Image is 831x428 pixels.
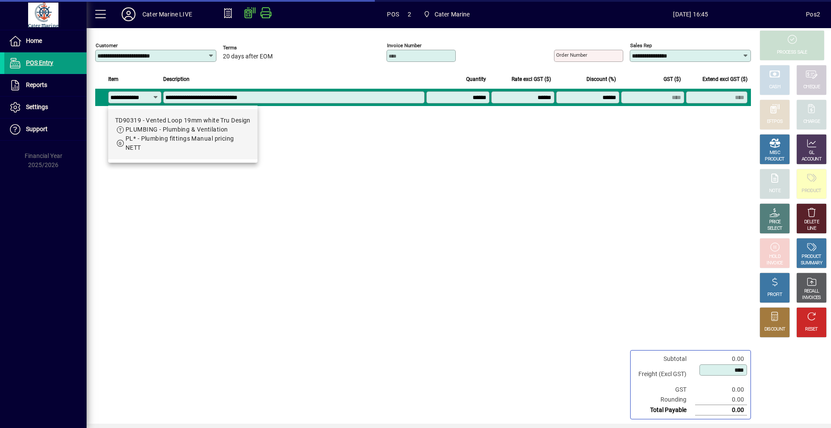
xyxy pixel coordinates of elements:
[420,6,473,22] span: Cater Marine
[802,156,821,163] div: ACCOUNT
[586,74,616,84] span: Discount (%)
[115,116,251,125] div: TD90319 - Vented Loop 19mm white Tru Design
[408,7,411,21] span: 2
[115,6,142,22] button: Profile
[466,74,486,84] span: Quantity
[4,119,87,140] a: Support
[126,135,234,151] span: PL* - Plumbing fittings Manual pricing NETT
[223,53,273,60] span: 20 days after EOM
[435,7,470,21] span: Cater Marine
[556,52,587,58] mat-label: Order number
[96,42,118,48] mat-label: Customer
[108,109,258,159] mat-option: TD90319 - Vented Loop 19mm white Tru Design
[512,74,551,84] span: Rate excl GST ($)
[767,119,783,125] div: EFTPOS
[126,126,228,133] span: PLUMBING - Plumbing & Ventilation
[803,119,820,125] div: CHARGE
[769,188,780,194] div: NOTE
[695,405,747,415] td: 0.00
[634,395,695,405] td: Rounding
[26,59,53,66] span: POS Entry
[777,49,807,56] div: PROCESS SALE
[804,288,819,295] div: RECALL
[4,74,87,96] a: Reports
[108,74,119,84] span: Item
[802,188,821,194] div: PRODUCT
[634,385,695,395] td: GST
[769,254,780,260] div: HOLD
[634,405,695,415] td: Total Payable
[807,225,816,232] div: LINE
[634,364,695,385] td: Freight (Excl GST)
[695,385,747,395] td: 0.00
[695,354,747,364] td: 0.00
[764,326,785,333] div: DISCOUNT
[767,260,783,267] div: INVOICE
[634,354,695,364] td: Subtotal
[802,254,821,260] div: PRODUCT
[695,395,747,405] td: 0.00
[26,126,48,132] span: Support
[26,103,48,110] span: Settings
[576,7,806,21] span: [DATE] 16:45
[806,7,820,21] div: Pos2
[802,295,821,301] div: INVOICES
[765,156,784,163] div: PRODUCT
[163,74,190,84] span: Description
[801,260,822,267] div: SUMMARY
[804,219,819,225] div: DELETE
[767,292,782,298] div: PROFIT
[767,225,783,232] div: SELECT
[26,81,47,88] span: Reports
[26,37,42,44] span: Home
[805,326,818,333] div: RESET
[142,7,192,21] div: Cater Marine LIVE
[770,150,780,156] div: MISC
[387,7,399,21] span: POS
[630,42,652,48] mat-label: Sales rep
[702,74,747,84] span: Extend excl GST ($)
[769,84,780,90] div: CASH
[769,219,781,225] div: PRICE
[387,42,422,48] mat-label: Invoice number
[4,97,87,118] a: Settings
[4,30,87,52] a: Home
[223,45,275,51] span: Terms
[664,74,681,84] span: GST ($)
[809,150,815,156] div: GL
[803,84,820,90] div: CHEQUE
